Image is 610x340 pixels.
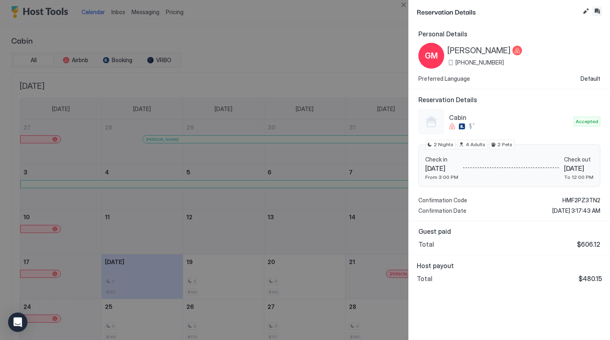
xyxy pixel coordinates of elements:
[579,275,602,283] span: $480.15
[581,6,591,16] button: Edit reservation
[418,227,600,235] span: Guest paid
[497,141,512,148] span: 2 Pets
[425,50,438,62] span: GM
[425,174,458,180] span: From 3:00 PM
[455,59,504,66] span: [PHONE_NUMBER]
[8,313,27,332] div: Open Intercom Messenger
[417,275,432,283] span: Total
[577,240,600,248] span: $606.12
[562,197,600,204] span: HMF2PZ3TN2
[576,118,598,125] span: Accepted
[417,262,602,270] span: Host payout
[449,113,570,122] span: Cabin
[417,6,579,17] span: Reservation Details
[418,30,600,38] span: Personal Details
[466,141,485,148] span: 4 Adults
[581,75,600,82] span: Default
[564,164,593,172] span: [DATE]
[418,75,470,82] span: Preferred Language
[552,207,600,214] span: [DATE] 3:17:43 AM
[418,207,466,214] span: Confirmation Date
[425,156,458,163] span: Check in
[418,96,600,104] span: Reservation Details
[418,240,434,248] span: Total
[418,197,467,204] span: Confirmation Code
[564,174,593,180] span: To 12:00 PM
[447,46,511,56] span: [PERSON_NAME]
[434,141,453,148] span: 2 Nights
[592,6,602,16] button: Inbox
[425,164,458,172] span: [DATE]
[564,156,593,163] span: Check out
